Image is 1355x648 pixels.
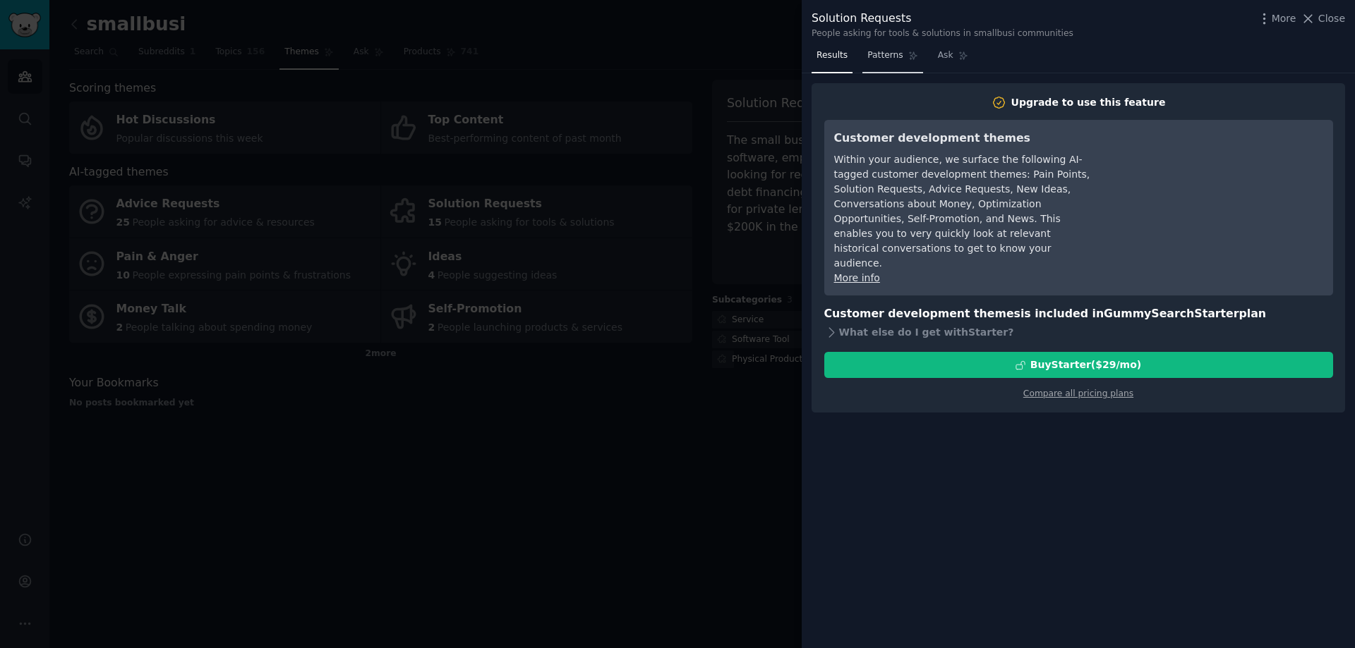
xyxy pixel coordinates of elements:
[817,49,848,62] span: Results
[1272,11,1296,26] span: More
[1011,95,1166,110] div: Upgrade to use this feature
[1301,11,1345,26] button: Close
[824,322,1333,342] div: What else do I get with Starter ?
[1318,11,1345,26] span: Close
[938,49,953,62] span: Ask
[867,49,903,62] span: Patterns
[933,44,973,73] a: Ask
[824,352,1333,378] button: BuyStarter($29/mo)
[1023,389,1133,398] a: Compare all pricing plans
[862,44,922,73] a: Patterns
[1030,357,1141,372] div: Buy Starter ($ 29 /mo )
[1104,307,1239,320] span: GummySearch Starter
[834,130,1092,147] h3: Customer development themes
[1257,11,1296,26] button: More
[834,152,1092,271] div: Within your audience, we surface the following AI-tagged customer development themes: Pain Points...
[812,44,853,73] a: Results
[812,27,1073,40] div: People asking for tools & solutions in smallbusi communities
[812,10,1073,27] div: Solution Requests
[834,272,880,283] a: More info
[1112,130,1323,236] iframe: YouTube video player
[824,305,1333,323] h3: Customer development themes is included in plan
